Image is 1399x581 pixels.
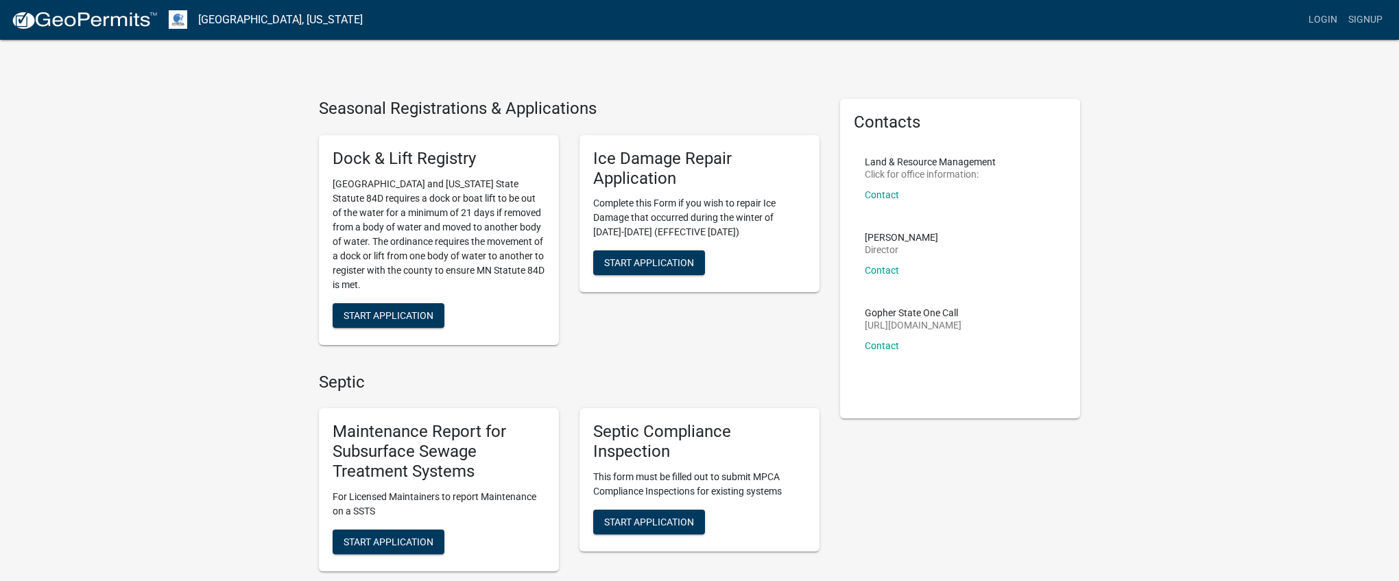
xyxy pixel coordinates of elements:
[344,536,433,547] span: Start Application
[593,149,806,189] h5: Ice Damage Repair Application
[344,309,433,320] span: Start Application
[333,422,545,481] h5: Maintenance Report for Subsurface Sewage Treatment Systems
[319,372,820,392] h4: Septic
[198,8,363,32] a: [GEOGRAPHIC_DATA], [US_STATE]
[333,530,444,554] button: Start Application
[593,250,705,275] button: Start Application
[865,233,938,242] p: [PERSON_NAME]
[865,340,899,351] a: Contact
[319,99,820,119] h4: Seasonal Registrations & Applications
[865,308,961,318] p: Gopher State One Call
[865,265,899,276] a: Contact
[333,490,545,519] p: For Licensed Maintainers to report Maintenance on a SSTS
[865,169,996,179] p: Click for office information:
[333,149,545,169] h5: Dock & Lift Registry
[593,470,806,499] p: This form must be filled out to submit MPCA Compliance Inspections for existing systems
[169,10,187,29] img: Otter Tail County, Minnesota
[865,245,938,254] p: Director
[865,157,996,167] p: Land & Resource Management
[854,112,1066,132] h5: Contacts
[604,516,694,527] span: Start Application
[593,196,806,239] p: Complete this Form if you wish to repair Ice Damage that occurred during the winter of [DATE]-[DA...
[865,320,961,330] p: [URL][DOMAIN_NAME]
[1303,7,1343,33] a: Login
[593,510,705,534] button: Start Application
[333,303,444,328] button: Start Application
[333,177,545,292] p: [GEOGRAPHIC_DATA] and [US_STATE] State Statute 84D requires a dock or boat lift to be out of the ...
[865,189,899,200] a: Contact
[604,257,694,268] span: Start Application
[1343,7,1388,33] a: Signup
[593,422,806,462] h5: Septic Compliance Inspection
